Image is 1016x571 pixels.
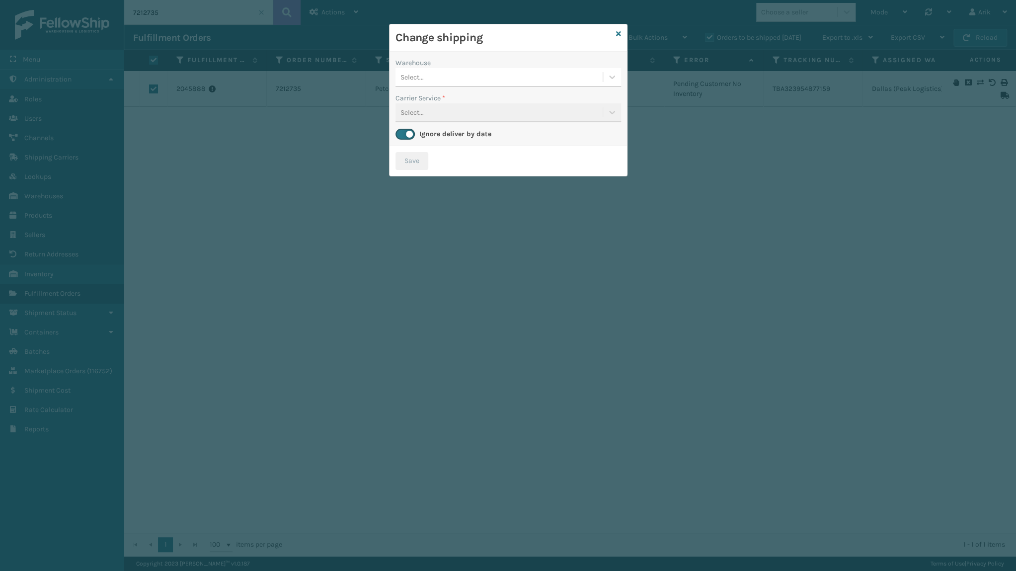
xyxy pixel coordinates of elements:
[395,58,431,68] label: Warehouse
[395,30,612,45] h3: Change shipping
[419,130,491,138] label: Ignore deliver by date
[400,72,424,82] div: Select...
[395,152,428,170] button: Save
[395,93,445,103] label: Carrier Service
